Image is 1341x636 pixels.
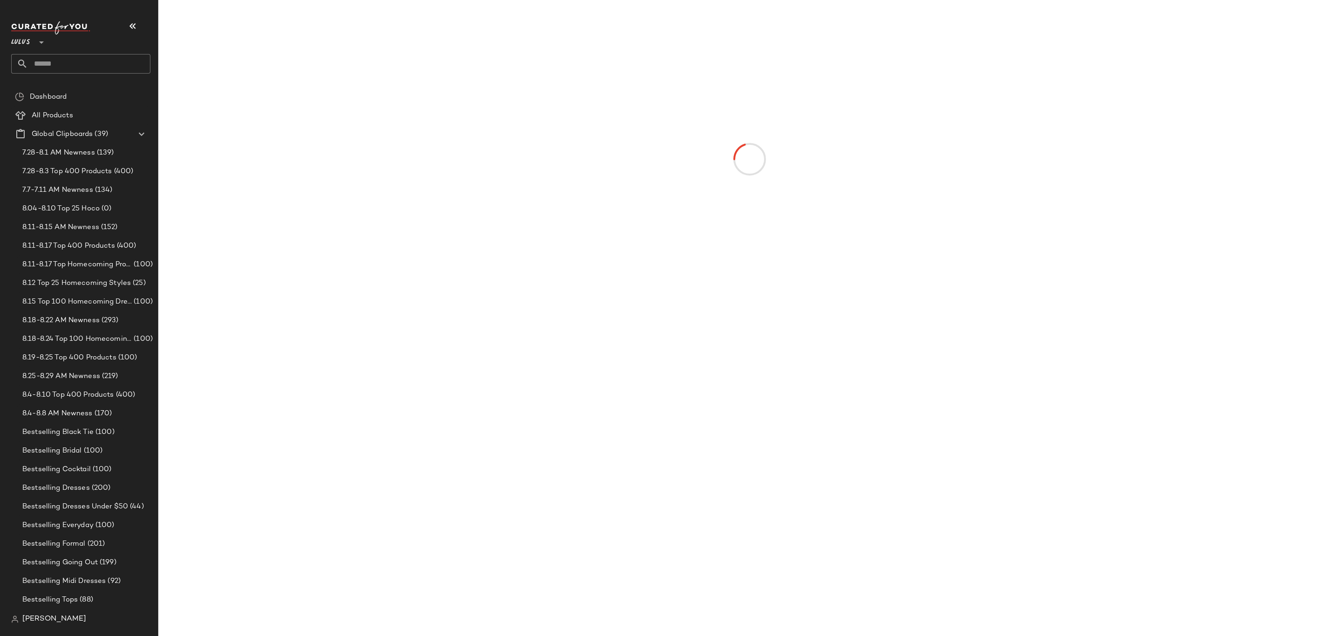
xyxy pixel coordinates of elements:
span: 8.11-8.17 Top Homecoming Product [22,259,132,270]
span: Bestselling Tops [22,595,78,605]
span: (293) [100,315,119,326]
span: (400) [112,166,134,177]
span: Bestselling Dresses Under $50 [22,501,128,512]
span: (400) [114,390,135,400]
span: (39) [93,129,108,140]
img: svg%3e [11,616,19,623]
span: (139) [95,148,114,158]
span: 7.7-7.11 AM Newness [22,185,93,196]
span: Bestselling Dresses [22,483,90,494]
span: (100) [94,427,115,438]
span: 8.25-8.29 AM Newness [22,371,100,382]
span: 8.18-8.24 Top 100 Homecoming Dresses [22,334,132,345]
span: 8.4-8.8 AM Newness [22,408,93,419]
span: (100) [132,334,153,345]
span: (0) [100,203,111,214]
img: cfy_white_logo.C9jOOHJF.svg [11,21,90,34]
span: Bestselling Going Out [22,557,98,568]
span: [PERSON_NAME] [22,614,86,625]
span: Lulus [11,32,30,48]
span: 8.18-8.22 AM Newness [22,315,100,326]
span: 8.11-8.17 Top 400 Products [22,241,115,251]
span: 8.19-8.25 Top 400 Products [22,352,116,363]
span: (152) [99,222,118,233]
span: Global Clipboards [32,129,93,140]
span: 8.04-8.10 Top 25 Hoco [22,203,100,214]
span: (92) [106,576,121,587]
span: (170) [93,408,112,419]
span: (88) [78,595,93,605]
span: (400) [115,241,136,251]
span: (199) [98,557,116,568]
span: (100) [82,446,103,456]
span: 7.28-8.1 AM Newness [22,148,95,158]
span: Bestselling Formal [22,539,86,549]
span: (100) [116,352,137,363]
span: Dashboard [30,92,67,102]
span: (201) [86,539,105,549]
span: (200) [90,483,111,494]
span: Bestselling Bridal [22,446,82,456]
span: (100) [94,520,115,531]
span: 8.15 Top 100 Homecoming Dresses [22,297,132,307]
span: All Products [32,110,73,121]
span: Bestselling Cocktail [22,464,91,475]
span: 7.28-8.3 Top 400 Products [22,166,112,177]
span: Bestselling Black Tie [22,427,94,438]
span: Bestselling Midi Dresses [22,576,106,587]
span: (100) [91,464,112,475]
span: (100) [132,297,153,307]
span: (25) [131,278,146,289]
span: (219) [100,371,118,382]
span: (100) [132,259,153,270]
span: (134) [93,185,113,196]
span: Bestselling Everyday [22,520,94,531]
span: 8.4-8.10 Top 400 Products [22,390,114,400]
span: 8.11-8.15 AM Newness [22,222,99,233]
span: 8.12 Top 25 Homecoming Styles [22,278,131,289]
span: (44) [128,501,144,512]
img: svg%3e [15,92,24,101]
